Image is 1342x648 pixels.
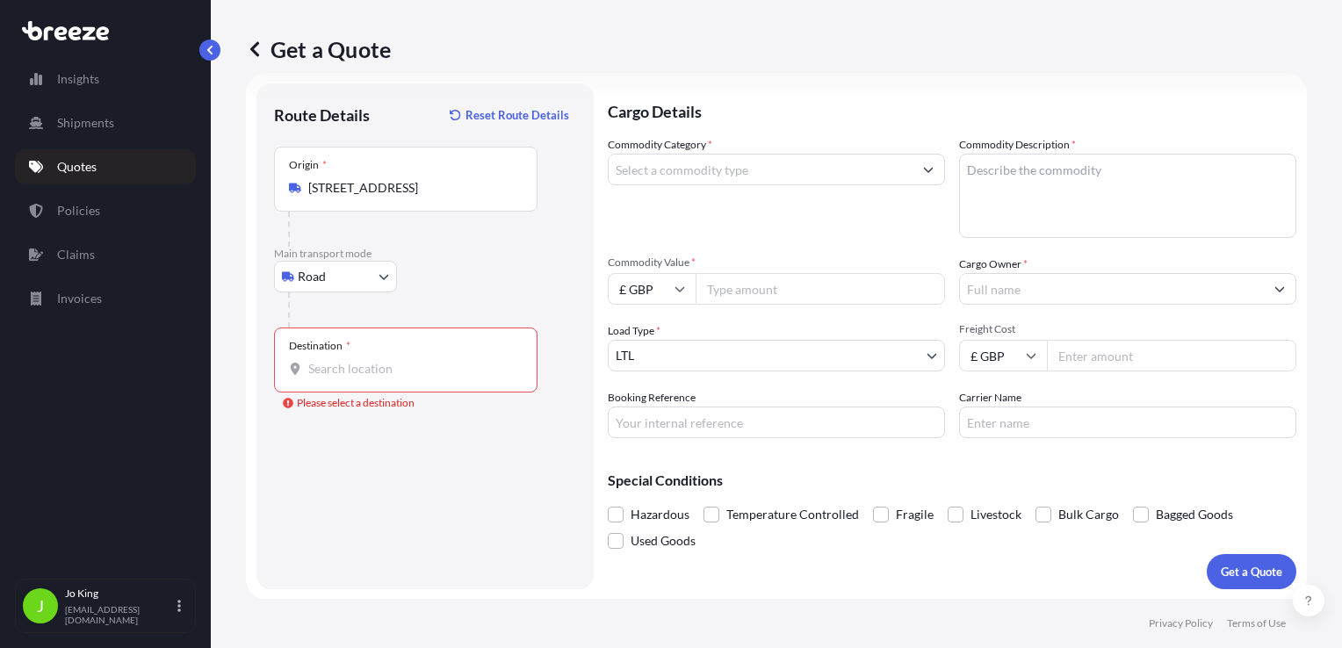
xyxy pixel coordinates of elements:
p: Route Details [274,104,370,126]
input: Enter name [959,407,1296,438]
p: Jo King [65,587,174,601]
button: Reset Route Details [441,101,576,129]
p: Quotes [57,158,97,176]
a: Policies [15,193,196,228]
span: Fragile [896,501,934,528]
button: Get a Quote [1207,554,1296,589]
label: Commodity Category [608,136,712,154]
p: Special Conditions [608,473,1296,487]
label: Carrier Name [959,389,1021,407]
p: [EMAIL_ADDRESS][DOMAIN_NAME] [65,604,174,625]
a: Terms of Use [1227,616,1286,630]
p: Policies [57,202,100,220]
p: Shipments [57,114,114,132]
input: Enter amount [1047,340,1296,371]
input: Select a commodity type [609,154,913,185]
a: Claims [15,237,196,272]
span: Road [298,268,326,285]
p: Main transport mode [274,247,576,261]
p: Cargo Details [608,83,1296,136]
span: Hazardous [631,501,689,528]
p: Insights [57,70,99,88]
input: Your internal reference [608,407,945,438]
label: Booking Reference [608,389,696,407]
span: Freight Cost [959,322,1296,336]
input: Full name [960,273,1264,305]
button: Select transport [274,261,397,292]
p: Reset Route Details [465,106,569,124]
div: Please select a destination [283,394,415,412]
span: Used Goods [631,528,696,554]
button: LTL [608,340,945,371]
label: Cargo Owner [959,256,1028,273]
span: LTL [616,347,634,364]
label: Commodity Description [959,136,1076,154]
input: Origin [308,179,516,197]
input: Destination [308,360,516,378]
span: J [37,597,44,615]
input: Type amount [696,273,945,305]
span: Bagged Goods [1156,501,1233,528]
p: Claims [57,246,95,263]
a: Invoices [15,281,196,316]
span: Temperature Controlled [726,501,859,528]
p: Invoices [57,290,102,307]
button: Show suggestions [913,154,944,185]
span: Livestock [970,501,1021,528]
a: Insights [15,61,196,97]
span: Load Type [608,322,660,340]
a: Quotes [15,149,196,184]
div: Destination [289,339,350,353]
a: Privacy Policy [1149,616,1213,630]
p: Get a Quote [246,35,391,63]
span: Bulk Cargo [1058,501,1119,528]
a: Shipments [15,105,196,140]
span: Commodity Value [608,256,945,270]
p: Get a Quote [1221,563,1282,580]
button: Show suggestions [1264,273,1295,305]
div: Origin [289,158,327,172]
